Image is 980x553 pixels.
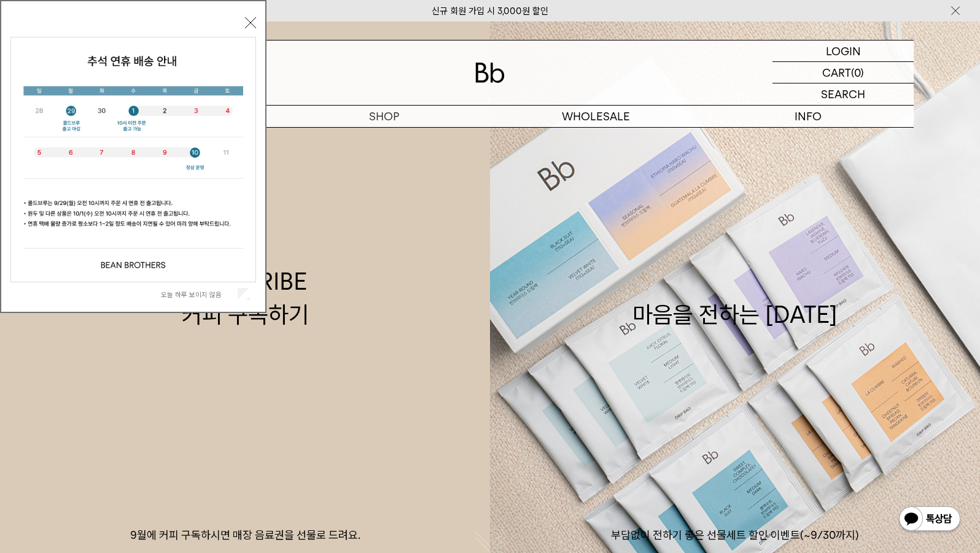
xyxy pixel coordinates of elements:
[822,62,851,83] p: CART
[826,41,861,61] p: LOGIN
[11,37,255,282] img: 5e4d662c6b1424087153c0055ceb1a13_140731.jpg
[851,62,864,83] p: (0)
[821,83,865,105] p: SEARCH
[772,62,914,83] a: CART (0)
[475,63,505,83] img: 로고
[772,41,914,62] a: LOGIN
[432,6,548,17] a: 신규 회원 가입 시 3,000원 할인
[632,265,838,330] div: 마음을 전하는 [DATE]
[898,505,962,535] img: 카카오톡 채널 1:1 채팅 버튼
[278,106,490,127] a: SHOP
[490,106,702,127] p: WHOLESALE
[490,528,980,543] p: 부담없이 전하기 좋은 선물세트 할인 이벤트(~9/30까지)
[161,290,235,299] label: 오늘 하루 보이지 않음
[702,106,914,127] p: INFO
[245,17,256,28] button: 닫기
